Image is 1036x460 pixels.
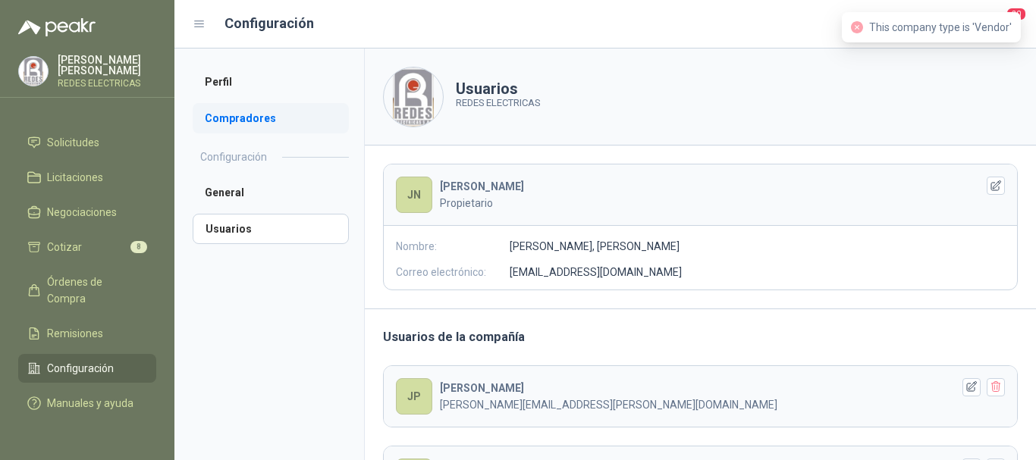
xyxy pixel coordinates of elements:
[47,204,117,221] span: Negociaciones
[440,195,952,211] p: Propietario
[440,382,524,394] b: [PERSON_NAME]
[130,241,147,253] span: 8
[193,103,349,133] a: Compradores
[383,327,1018,347] h3: Usuarios de la compañía
[193,177,349,208] a: General
[456,82,540,95] h1: Usuarios
[200,149,267,165] h2: Configuración
[456,95,540,111] p: REDES ELECTRICAS
[58,55,156,76] p: [PERSON_NAME] [PERSON_NAME]
[47,395,133,411] span: Manuales y ayuda
[47,274,142,307] span: Órdenes de Compra
[18,319,156,348] a: Remisiones
[47,360,114,377] span: Configuración
[58,79,156,88] p: REDES ELECTRICAS
[510,264,682,280] p: [EMAIL_ADDRESS][DOMAIN_NAME]
[47,134,99,151] span: Solicitudes
[440,180,524,192] b: [PERSON_NAME]
[47,169,103,186] span: Licitaciones
[396,177,432,213] div: JN
[224,13,314,34] h1: Configuración
[851,21,863,33] span: close-circle
[18,128,156,157] a: Solicitudes
[510,238,680,255] p: [PERSON_NAME], [PERSON_NAME]
[18,233,156,261] a: Cotizar8
[18,198,156,227] a: Negociaciones
[193,214,349,244] a: Usuarios
[19,57,48,86] img: Company Logo
[193,67,349,97] a: Perfil
[1006,7,1027,21] span: 20
[396,264,510,280] p: Correo electrónico:
[47,325,103,342] span: Remisiones
[18,163,156,192] a: Licitaciones
[18,354,156,383] a: Configuración
[18,268,156,313] a: Órdenes de Compra
[396,238,510,255] p: Nombre:
[869,21,1012,33] span: This company type is 'Vendor'
[18,18,96,36] img: Logo peakr
[440,396,952,413] p: [PERSON_NAME][EMAIL_ADDRESS][PERSON_NAME][DOMAIN_NAME]
[18,389,156,418] a: Manuales y ayuda
[384,67,443,127] img: Company Logo
[990,11,1018,38] button: 20
[47,239,82,255] span: Cotizar
[396,378,432,415] div: JP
